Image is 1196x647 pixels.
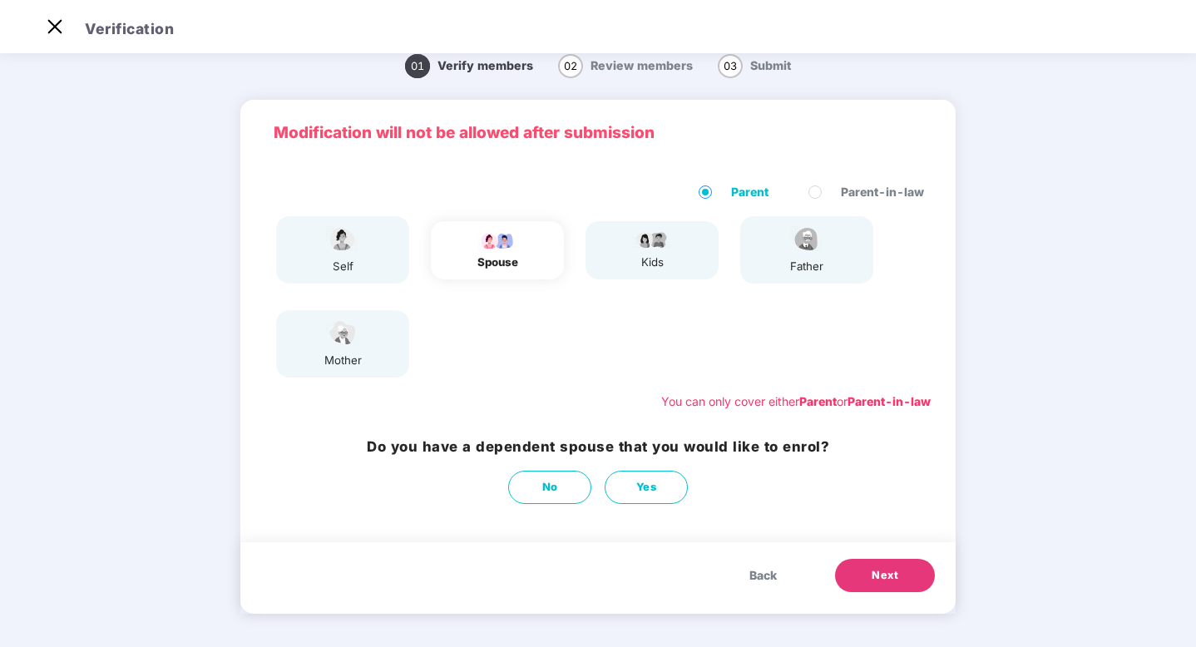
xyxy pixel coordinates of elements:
[749,566,777,585] span: Back
[367,436,829,457] h3: Do you have a dependent spouse that you would like to enrol?
[799,394,837,408] b: Parent
[718,54,743,78] span: 03
[322,225,363,254] img: svg+xml;base64,PHN2ZyBpZD0iU3BvdXNlX2ljb24iIHhtbG5zPSJodHRwOi8vd3d3LnczLm9yZy8yMDAwL3N2ZyIgd2lkdG...
[558,54,583,78] span: 02
[636,479,657,496] span: Yes
[786,258,828,275] div: father
[631,230,673,249] img: svg+xml;base64,PHN2ZyB4bWxucz0iaHR0cDovL3d3dy53My5vcmcvMjAwMC9zdmciIHdpZHRoPSI3OS4wMzciIGhlaWdodD...
[835,559,935,592] button: Next
[872,567,898,584] span: Next
[437,58,533,72] span: Verify members
[848,394,931,408] b: Parent-in-law
[661,393,931,411] div: You can only cover either or
[508,471,591,504] button: No
[405,54,430,78] span: 01
[274,121,922,146] p: Modification will not be allowed after submission
[322,258,363,275] div: self
[542,479,558,496] span: No
[631,254,673,271] div: kids
[322,319,363,348] img: svg+xml;base64,PHN2ZyB4bWxucz0iaHR0cDovL3d3dy53My5vcmcvMjAwMC9zdmciIHdpZHRoPSI1NCIgaGVpZ2h0PSIzOC...
[322,352,363,369] div: mother
[733,559,793,592] button: Back
[750,58,791,72] span: Submit
[477,254,518,271] div: spouse
[786,225,828,254] img: svg+xml;base64,PHN2ZyBpZD0iRmF0aGVyX2ljb24iIHhtbG5zPSJodHRwOi8vd3d3LnczLm9yZy8yMDAwL3N2ZyIgeG1sbn...
[605,471,688,504] button: Yes
[591,58,693,72] span: Review members
[477,230,518,249] img: svg+xml;base64,PHN2ZyB4bWxucz0iaHR0cDovL3d3dy53My5vcmcvMjAwMC9zdmciIHdpZHRoPSI5Ny44OTciIGhlaWdodD...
